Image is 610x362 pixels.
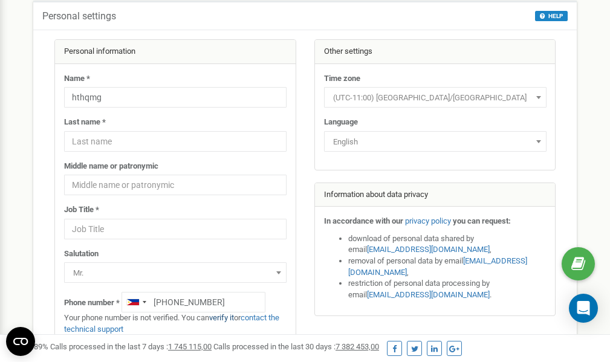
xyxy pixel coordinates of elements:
[64,312,287,335] p: Your phone number is not verified. You can or
[324,117,358,128] label: Language
[64,161,158,172] label: Middle name or patronymic
[315,40,556,64] div: Other settings
[64,204,99,216] label: Job Title *
[55,40,296,64] div: Personal information
[64,297,120,309] label: Phone number *
[324,87,547,108] span: (UTC-11:00) Pacific/Midway
[328,134,542,150] span: English
[348,233,547,256] li: download of personal data shared by email ,
[367,290,490,299] a: [EMAIL_ADDRESS][DOMAIN_NAME]
[64,175,287,195] input: Middle name or patronymic
[122,293,150,312] div: Telephone country code
[209,313,234,322] a: verify it
[64,117,106,128] label: Last name *
[213,342,379,351] span: Calls processed in the last 30 days :
[64,313,279,334] a: contact the technical support
[42,11,116,22] h5: Personal settings
[6,327,35,356] button: Open CMP widget
[348,256,547,278] li: removal of personal data by email ,
[405,216,451,225] a: privacy policy
[50,342,212,351] span: Calls processed in the last 7 days :
[453,216,511,225] strong: you can request:
[64,87,287,108] input: Name
[367,245,490,254] a: [EMAIL_ADDRESS][DOMAIN_NAME]
[315,183,556,207] div: Information about data privacy
[324,131,547,152] span: English
[64,248,99,260] label: Salutation
[348,278,547,300] li: restriction of personal data processing by email .
[64,219,287,239] input: Job Title
[68,265,282,282] span: Mr.
[64,131,287,152] input: Last name
[328,89,542,106] span: (UTC-11:00) Pacific/Midway
[569,294,598,323] div: Open Intercom Messenger
[324,73,360,85] label: Time zone
[64,73,90,85] label: Name *
[535,11,568,21] button: HELP
[348,256,527,277] a: [EMAIL_ADDRESS][DOMAIN_NAME]
[324,216,403,225] strong: In accordance with our
[168,342,212,351] u: 1 745 115,00
[336,342,379,351] u: 7 382 453,00
[64,262,287,283] span: Mr.
[122,292,265,312] input: +1-800-555-55-55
